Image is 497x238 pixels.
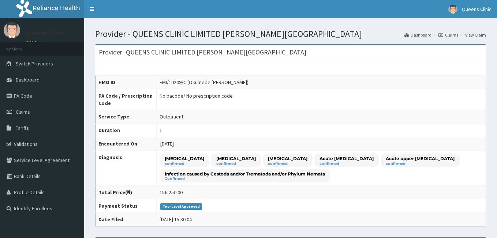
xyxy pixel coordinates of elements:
[96,213,157,226] th: Date Filed
[160,203,202,210] span: Top-Level Approved
[4,22,20,38] img: User Image
[462,6,492,12] span: Queens Clinic
[268,155,307,162] p: [MEDICAL_DATA]
[216,155,256,162] p: [MEDICAL_DATA]
[16,125,29,131] span: Tariffs
[386,155,455,162] p: Acute upper [MEDICAL_DATA]
[16,76,40,83] span: Dashboard
[16,60,53,67] span: Switch Providers
[165,177,325,181] small: Confirmed
[96,89,157,110] th: PA Code / Prescription Code
[160,79,248,86] div: FMI/10209/C (Okumede [PERSON_NAME])
[96,110,157,124] th: Service Type
[165,162,204,166] small: confirmed
[438,32,458,38] a: Claims
[386,162,455,166] small: confirmed
[96,186,157,199] th: Total Price(₦)
[99,49,306,56] h3: Provider - QUEENS CLINIC LIMITED [PERSON_NAME][GEOGRAPHIC_DATA]
[26,30,64,36] p: Queens Clinic
[160,113,183,120] div: Outpatient
[268,162,307,166] small: confirmed
[96,151,157,186] th: Diagnosis
[160,92,233,99] div: No pacode / No prescription code
[216,162,256,166] small: confirmed
[319,155,374,162] p: Acute [MEDICAL_DATA]
[160,140,174,147] span: [DATE]
[96,124,157,137] th: Duration
[465,32,486,38] a: View Claim
[96,137,157,151] th: Encountered On
[448,5,457,14] img: User Image
[319,162,374,166] small: confirmed
[404,32,431,38] a: Dashboard
[160,189,183,196] div: 156,250.00
[165,155,204,162] p: [MEDICAL_DATA]
[160,216,192,223] div: [DATE] 15:30:04
[96,199,157,213] th: Payment Status
[96,76,157,89] th: HMO ID
[95,29,486,39] h1: Provider - QUEENS CLINIC LIMITED [PERSON_NAME][GEOGRAPHIC_DATA]
[165,171,325,177] p: Infection caused by Cestoda and/or Trematoda and/or Phylum Nemata
[26,40,43,45] a: Online
[16,109,30,115] span: Claims
[160,126,162,134] div: 1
